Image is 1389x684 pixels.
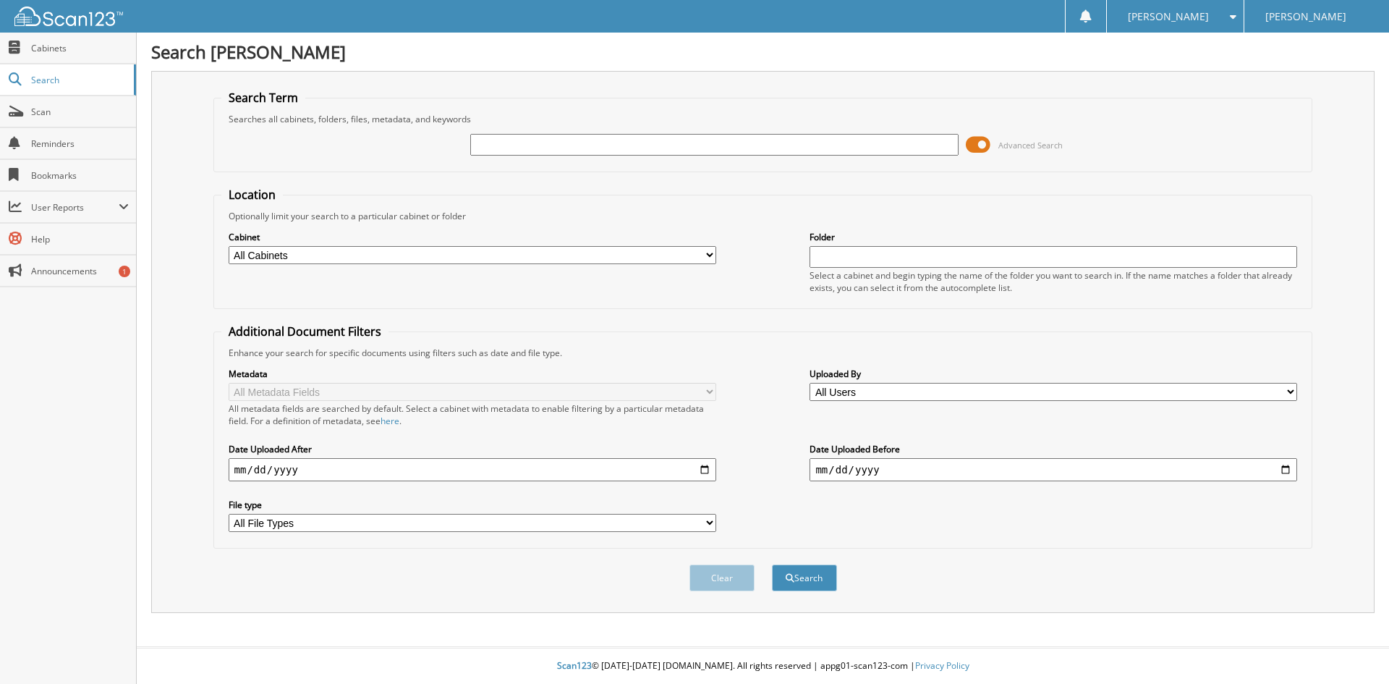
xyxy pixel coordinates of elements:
label: Date Uploaded After [229,443,716,455]
legend: Additional Document Filters [221,324,388,339]
div: All metadata fields are searched by default. Select a cabinet with metadata to enable filtering b... [229,402,716,427]
input: start [229,458,716,481]
span: User Reports [31,201,119,214]
span: [PERSON_NAME] [1128,12,1209,21]
span: [PERSON_NAME] [1265,12,1346,21]
span: Bookmarks [31,169,129,182]
span: Advanced Search [998,140,1063,151]
span: Reminders [31,138,129,150]
div: Optionally limit your search to a particular cabinet or folder [221,210,1305,222]
label: Date Uploaded Before [810,443,1297,455]
h1: Search [PERSON_NAME] [151,40,1375,64]
span: Help [31,233,129,245]
legend: Location [221,187,283,203]
label: Folder [810,231,1297,243]
div: Enhance your search for specific documents using filters such as date and file type. [221,347,1305,359]
div: 1 [119,266,130,277]
span: Search [31,74,127,86]
a: Privacy Policy [915,659,969,672]
span: Scan [31,106,129,118]
div: Select a cabinet and begin typing the name of the folder you want to search in. If the name match... [810,269,1297,294]
button: Search [772,565,837,591]
legend: Search Term [221,90,305,106]
label: File type [229,499,716,511]
label: Uploaded By [810,368,1297,380]
span: Cabinets [31,42,129,54]
label: Cabinet [229,231,716,243]
span: Announcements [31,265,129,277]
input: end [810,458,1297,481]
a: here [381,415,399,427]
div: Searches all cabinets, folders, files, metadata, and keywords [221,113,1305,125]
div: © [DATE]-[DATE] [DOMAIN_NAME]. All rights reserved | appg01-scan123-com | [137,649,1389,684]
button: Clear [689,565,755,591]
label: Metadata [229,368,716,380]
img: scan123-logo-white.svg [14,7,123,26]
span: Scan123 [557,659,592,672]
